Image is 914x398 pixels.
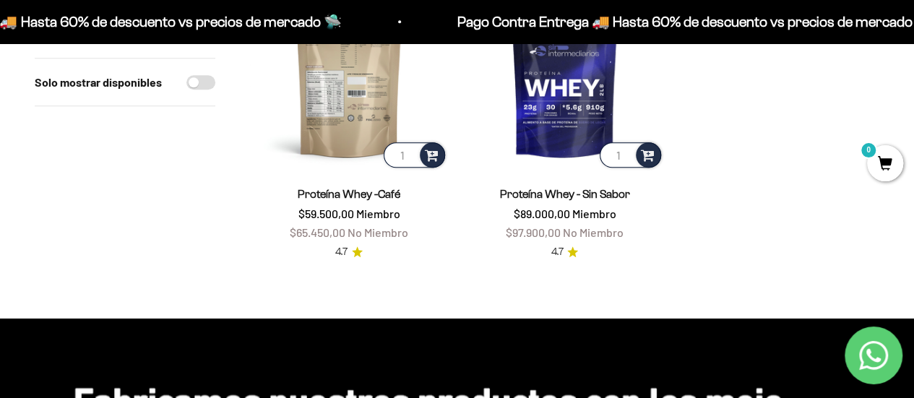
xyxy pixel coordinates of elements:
[298,188,400,200] a: Proteína Whey -Café
[335,244,348,260] span: 4.7
[499,188,629,200] a: Proteína Whey - Sin Sabor
[860,142,877,159] mark: 0
[35,73,162,92] label: Solo mostrar disponibles
[506,225,561,239] span: $97.900,00
[551,244,578,260] a: 4.74.7 de 5.0 estrellas
[335,244,363,260] a: 4.74.7 de 5.0 estrellas
[563,225,624,239] span: No Miembro
[572,207,616,220] span: Miembro
[348,225,408,239] span: No Miembro
[551,244,563,260] span: 4.7
[356,207,400,220] span: Miembro
[298,207,354,220] span: $59.500,00
[867,157,903,173] a: 0
[513,207,569,220] span: $89.000,00
[290,225,345,239] span: $65.450,00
